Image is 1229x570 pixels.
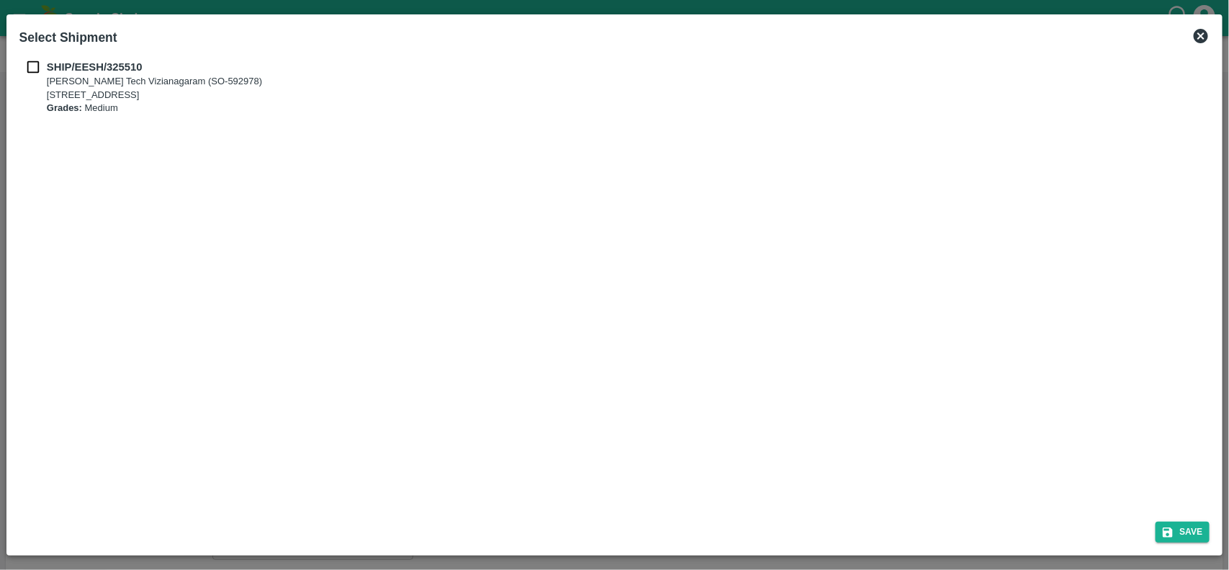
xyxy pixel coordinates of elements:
button: Save [1156,522,1210,543]
b: SHIP/EESH/325510 [47,61,143,73]
p: [STREET_ADDRESS] [47,89,262,102]
b: Grades: [47,102,82,113]
p: [PERSON_NAME] Tech Vizianagaram (SO-592978) [47,75,262,89]
p: Medium [47,102,262,115]
b: Select Shipment [19,30,117,45]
